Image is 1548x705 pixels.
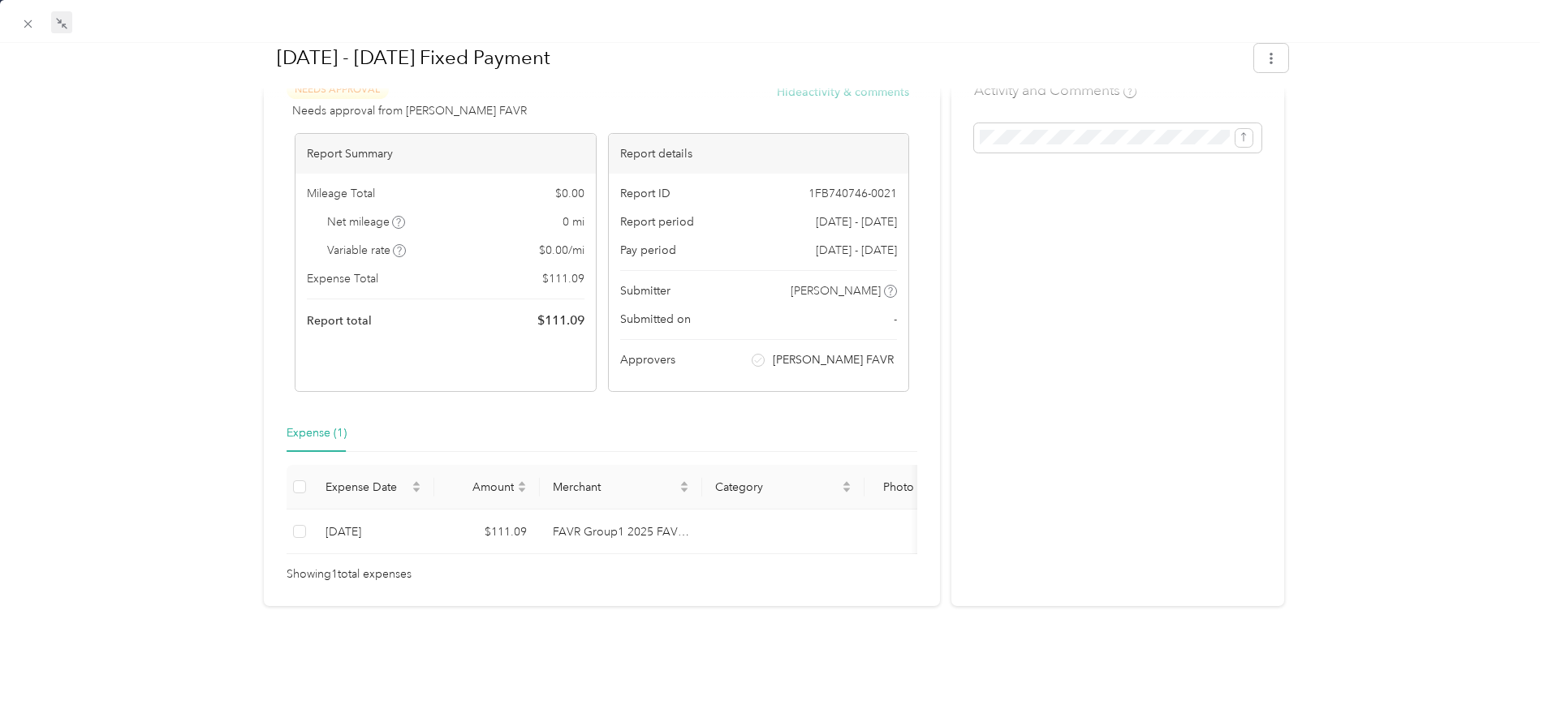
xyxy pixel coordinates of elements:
[307,270,378,287] span: Expense Total
[563,213,584,230] span: 0 mi
[555,185,584,202] span: $ 0.00
[816,242,897,259] span: [DATE] - [DATE]
[679,485,689,495] span: caret-down
[540,465,702,509] th: Merchant
[620,351,675,368] span: Approvers
[816,213,897,230] span: [DATE] - [DATE]
[715,480,839,494] span: Category
[307,185,375,202] span: Mileage Total
[542,270,584,287] span: $ 111.09
[434,465,540,509] th: Amount
[326,480,408,494] span: Expense Date
[295,134,595,174] div: Report Summary
[537,311,584,330] span: $ 111.09
[447,480,514,494] span: Amount
[327,213,406,230] span: Net mileage
[620,185,671,202] span: Report ID
[540,509,702,554] td: FAVR Group1 2025 FAVR program
[1457,614,1548,705] iframe: Everlance-gr Chat Button Frame
[877,480,920,494] span: Photo
[894,311,897,328] span: -
[842,479,852,488] span: caret-up
[327,242,407,259] span: Variable rate
[539,242,584,259] span: $ 0.00 / mi
[517,485,527,495] span: caret-down
[287,424,347,442] div: Expense (1)
[292,102,527,119] span: Needs approval from [PERSON_NAME] FAVR
[773,351,894,368] span: [PERSON_NAME] FAVR
[313,509,434,554] td: 9-3-2025
[434,509,540,554] td: $111.09
[307,312,372,329] span: Report total
[287,565,412,583] span: Showing 1 total expenses
[808,185,897,202] span: 1FB740746-0021
[517,479,527,488] span: caret-up
[412,485,421,495] span: caret-down
[620,213,694,230] span: Report period
[679,479,689,488] span: caret-up
[620,311,691,328] span: Submitted on
[260,38,1243,77] h1: Aug 16 - 31, 2025 Fixed Payment
[791,282,881,299] span: [PERSON_NAME]
[865,465,946,509] th: Photo
[553,480,676,494] span: Merchant
[620,242,676,259] span: Pay period
[842,485,852,495] span: caret-down
[702,465,865,509] th: Category
[609,134,908,174] div: Report details
[313,465,434,509] th: Expense Date
[412,479,421,488] span: caret-up
[620,282,671,299] span: Submitter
